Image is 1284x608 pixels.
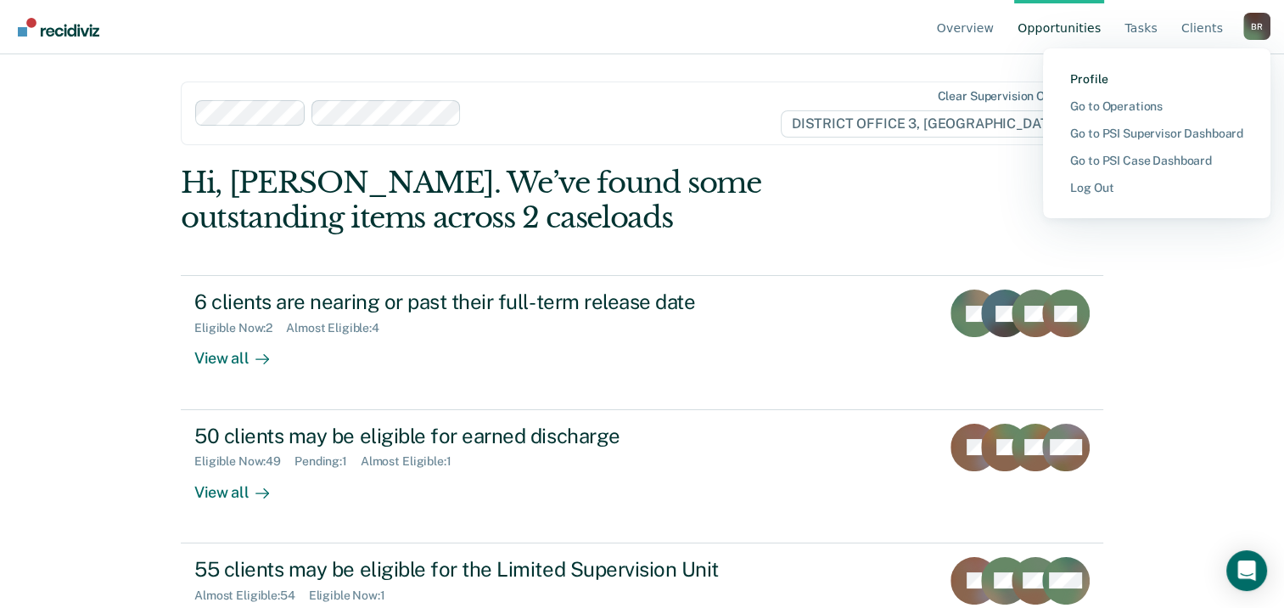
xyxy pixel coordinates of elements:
[286,321,393,335] div: Almost Eligible : 4
[194,454,294,469] div: Eligible Now : 49
[181,410,1103,543] a: 50 clients may be eligible for earned dischargeEligible Now:49Pending:1Almost Eligible:1View all
[937,89,1081,104] div: Clear supervision officers
[361,454,465,469] div: Almost Eligible : 1
[1043,48,1270,218] div: Profile menu
[194,424,790,448] div: 50 clients may be eligible for earned discharge
[781,110,1085,138] span: DISTRICT OFFICE 3, [GEOGRAPHIC_DATA]
[1070,154,1243,168] a: Go to PSI Case Dashboard
[18,18,99,37] img: Recidiviz
[1243,13,1270,40] button: Profile dropdown button
[181,166,918,235] div: Hi, [PERSON_NAME]. We’ve found some outstanding items across 2 caseloads
[194,335,289,369] div: View all
[181,275,1103,409] a: 6 clients are nearing or past their full-term release dateEligible Now:2Almost Eligible:4View all
[194,321,286,335] div: Eligible Now : 2
[1070,181,1243,195] a: Log Out
[309,588,399,603] div: Eligible Now : 1
[194,469,289,502] div: View all
[194,557,790,582] div: 55 clients may be eligible for the Limited Supervision Unit
[1070,72,1243,87] a: Profile
[194,588,309,603] div: Almost Eligible : 54
[1070,127,1243,141] a: Go to PSI Supervisor Dashboard
[1070,99,1243,114] a: Go to Operations
[1243,13,1270,40] div: B R
[294,454,361,469] div: Pending : 1
[194,290,790,314] div: 6 clients are nearing or past their full-term release date
[1226,550,1267,591] div: Open Intercom Messenger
